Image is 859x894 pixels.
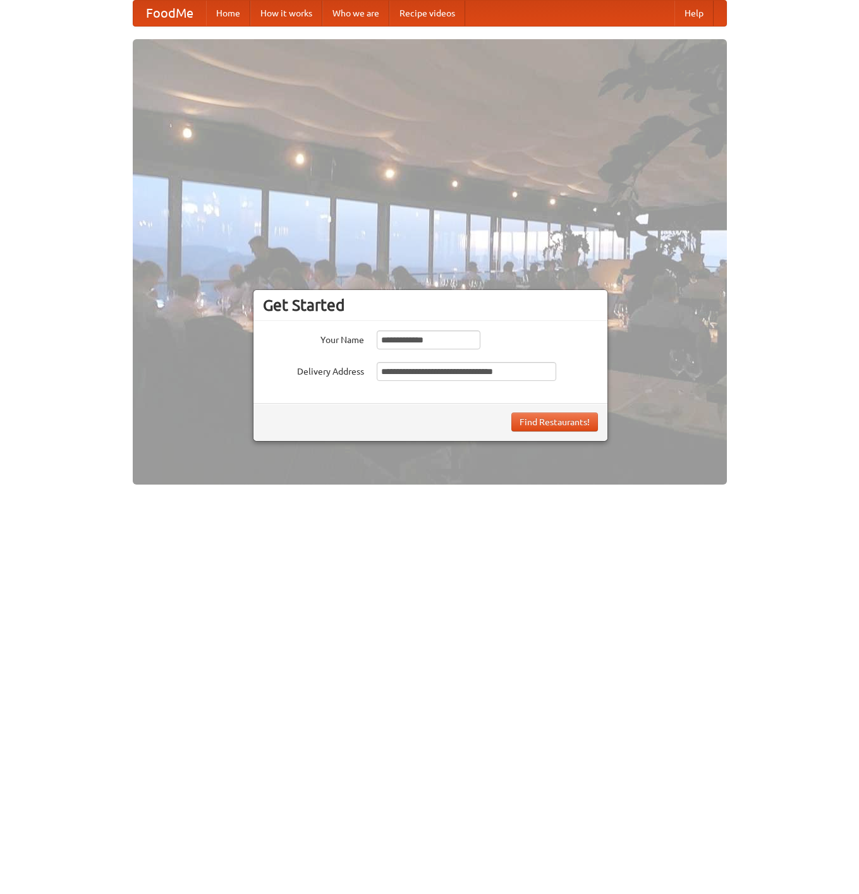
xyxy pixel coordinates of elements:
h3: Get Started [263,296,598,315]
label: Delivery Address [263,362,364,378]
a: Home [206,1,250,26]
a: How it works [250,1,322,26]
a: FoodMe [133,1,206,26]
a: Recipe videos [389,1,465,26]
button: Find Restaurants! [511,413,598,432]
a: Who we are [322,1,389,26]
label: Your Name [263,330,364,346]
a: Help [674,1,714,26]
